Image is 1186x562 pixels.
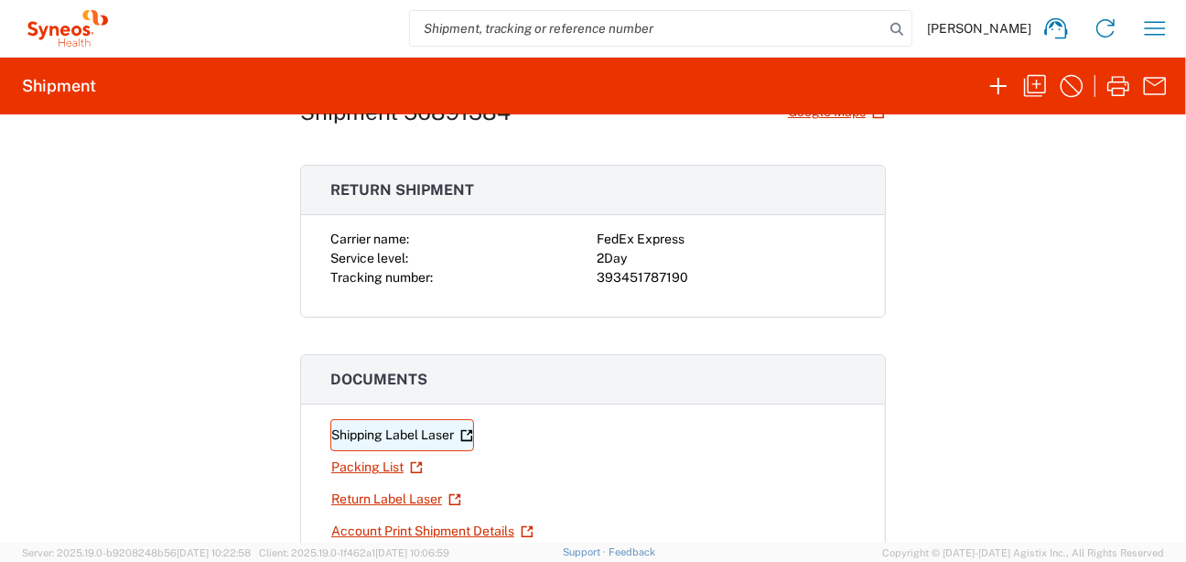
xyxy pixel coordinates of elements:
[597,230,856,249] div: FedEx Express
[410,11,884,46] input: Shipment, tracking or reference number
[563,546,609,557] a: Support
[330,419,474,451] a: Shipping Label Laser
[330,483,462,515] a: Return Label Laser
[22,75,96,97] h2: Shipment
[375,547,449,558] span: [DATE] 10:06:59
[609,546,655,557] a: Feedback
[330,251,408,265] span: Service level:
[177,547,251,558] span: [DATE] 10:22:58
[597,249,856,268] div: 2Day
[259,547,449,558] span: Client: 2025.19.0-1f462a1
[330,371,427,388] span: Documents
[882,545,1164,561] span: Copyright © [DATE]-[DATE] Agistix Inc., All Rights Reserved
[330,181,474,199] span: Return shipment
[330,270,433,285] span: Tracking number:
[330,451,424,483] a: Packing List
[597,268,856,287] div: 393451787190
[22,547,251,558] span: Server: 2025.19.0-b9208248b56
[330,232,409,246] span: Carrier name:
[927,20,1031,37] span: [PERSON_NAME]
[330,515,534,547] a: Account Print Shipment Details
